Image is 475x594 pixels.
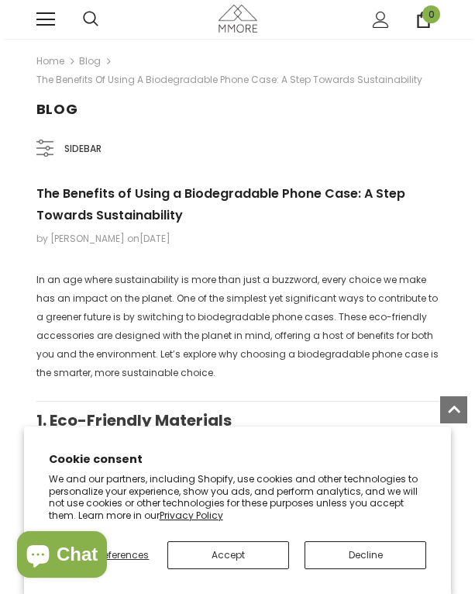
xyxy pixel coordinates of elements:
[219,5,257,32] img: MMORE Cases
[139,232,170,245] time: [DATE]
[36,271,439,382] p: In an age where sustainability is more than just a buzzword, every choice we make has an impact o...
[36,52,64,71] a: Home
[127,232,170,245] span: on
[36,71,422,89] span: The Benefits of Using a Biodegradable Phone Case: A Step Towards Sustainability
[167,541,289,569] button: Accept
[49,451,427,468] h2: Cookie consent
[415,12,432,28] a: 0
[64,140,102,157] span: Sidebar
[36,185,405,224] span: The Benefits of Using a Biodegradable Phone Case: A Step Towards Sustainability
[79,54,101,67] a: Blog
[36,99,79,119] span: Blog
[36,409,232,431] strong: 1. Eco-Friendly Materials
[422,5,440,23] span: 0
[305,541,426,569] button: Decline
[160,509,223,522] a: Privacy Policy
[12,531,112,582] inbox-online-store-chat: Shopify online store chat
[36,232,125,245] span: by [PERSON_NAME]
[49,473,427,521] p: We and our partners, including Shopify, use cookies and other technologies to personalize your ex...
